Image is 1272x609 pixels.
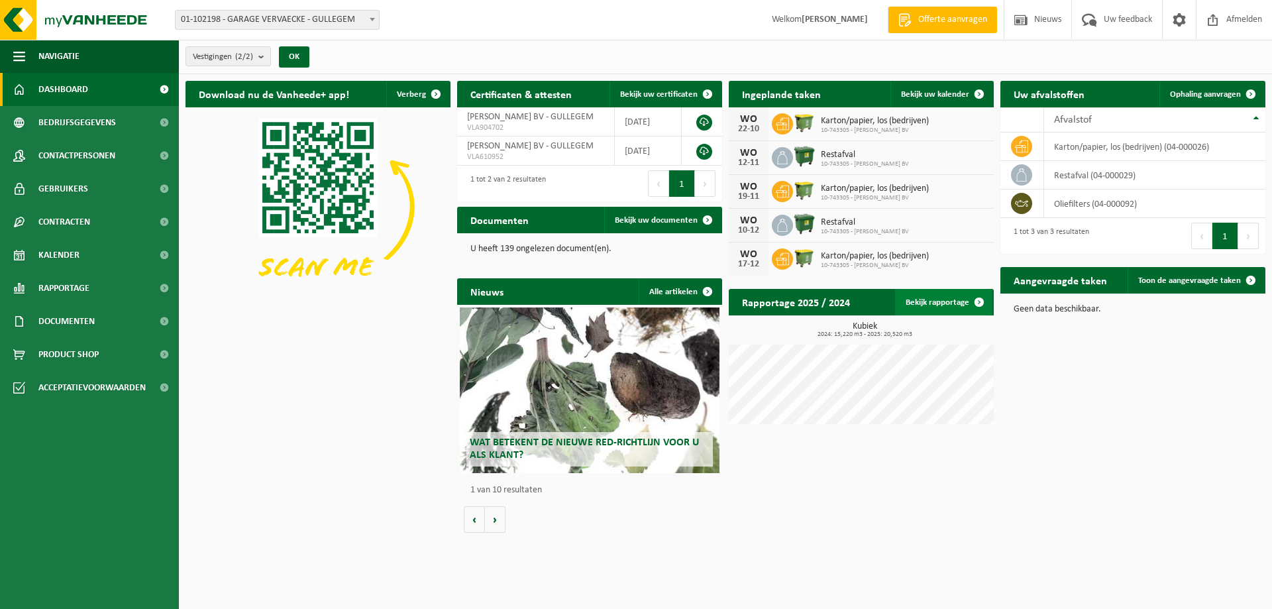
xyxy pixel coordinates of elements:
[470,437,699,461] span: Wat betekent de nieuwe RED-richtlijn voor u als klant?
[38,305,95,338] span: Documenten
[1000,267,1120,293] h2: Aangevraagde taken
[38,239,79,272] span: Kalender
[1159,81,1264,107] a: Ophaling aanvragen
[639,278,721,305] a: Alle artikelen
[888,7,997,33] a: Offerte aanvragen
[890,81,992,107] a: Bekijk uw kalender
[460,307,719,473] a: Wat betekent de nieuwe RED-richtlijn voor u als klant?
[457,278,517,304] h2: Nieuws
[1044,161,1265,190] td: restafval (04-000029)
[735,192,762,201] div: 19-11
[735,215,762,226] div: WO
[1128,267,1264,294] a: Toon de aangevraagde taken
[1014,305,1252,314] p: Geen data beschikbaar.
[1170,90,1241,99] span: Ophaling aanvragen
[793,213,816,235] img: WB-1100-HPE-GN-01
[1044,133,1265,161] td: karton/papier, los (bedrijven) (04-000026)
[457,207,542,233] h2: Documenten
[604,207,721,233] a: Bekijk uw documenten
[1054,115,1092,125] span: Afvalstof
[1138,276,1241,285] span: Toon de aangevraagde taken
[735,158,762,168] div: 12-11
[1000,81,1098,107] h2: Uw afvalstoffen
[729,289,863,315] h2: Rapportage 2025 / 2024
[464,169,546,198] div: 1 tot 2 van 2 resultaten
[1238,223,1259,249] button: Next
[386,81,449,107] button: Verberg
[38,172,88,205] span: Gebruikers
[470,245,709,254] p: U heeft 139 ongelezen document(en).
[821,184,929,194] span: Karton/papier, los (bedrijven)
[735,114,762,125] div: WO
[735,226,762,235] div: 10-12
[397,90,426,99] span: Verberg
[185,107,450,306] img: Download de VHEPlus App
[1212,223,1238,249] button: 1
[793,145,816,168] img: WB-1100-HPE-GN-01
[467,123,604,133] span: VLA904702
[735,322,994,338] h3: Kubiek
[821,116,929,127] span: Karton/papier, los (bedrijven)
[467,141,594,151] span: [PERSON_NAME] BV - GULLEGEM
[175,10,380,30] span: 01-102198 - GARAGE VERVAECKE - GULLEGEM
[821,127,929,135] span: 10-743305 - [PERSON_NAME] BV
[38,338,99,371] span: Product Shop
[793,247,816,269] img: WB-1100-HPE-GN-50
[1191,223,1212,249] button: Previous
[38,139,115,172] span: Contactpersonen
[821,262,929,270] span: 10-743305 - [PERSON_NAME] BV
[729,81,834,107] h2: Ingeplande taken
[735,125,762,134] div: 22-10
[695,170,715,197] button: Next
[895,289,992,315] a: Bekijk rapportage
[1044,190,1265,218] td: oliefilters (04-000092)
[38,73,88,106] span: Dashboard
[470,486,715,495] p: 1 van 10 resultaten
[185,46,271,66] button: Vestigingen(2/2)
[457,81,585,107] h2: Certificaten & attesten
[735,260,762,269] div: 17-12
[615,107,681,137] td: [DATE]
[609,81,721,107] a: Bekijk uw certificaten
[735,249,762,260] div: WO
[735,182,762,192] div: WO
[648,170,669,197] button: Previous
[1007,221,1089,250] div: 1 tot 3 van 3 resultaten
[793,179,816,201] img: WB-1100-HPE-GN-50
[485,506,505,533] button: Volgende
[735,331,994,338] span: 2024: 15,220 m3 - 2025: 20,520 m3
[793,111,816,134] img: WB-1100-HPE-GN-50
[467,152,604,162] span: VLA610952
[821,194,929,202] span: 10-743305 - [PERSON_NAME] BV
[915,13,990,27] span: Offerte aanvragen
[38,272,89,305] span: Rapportage
[185,81,362,107] h2: Download nu de Vanheede+ app!
[669,170,695,197] button: 1
[464,506,485,533] button: Vorige
[802,15,868,25] strong: [PERSON_NAME]
[735,148,762,158] div: WO
[615,216,698,225] span: Bekijk uw documenten
[821,251,929,262] span: Karton/papier, los (bedrijven)
[615,137,681,166] td: [DATE]
[901,90,969,99] span: Bekijk uw kalender
[38,40,79,73] span: Navigatie
[279,46,309,68] button: OK
[193,47,253,67] span: Vestigingen
[38,371,146,404] span: Acceptatievoorwaarden
[176,11,379,29] span: 01-102198 - GARAGE VERVAECKE - GULLEGEM
[38,106,116,139] span: Bedrijfsgegevens
[821,160,909,168] span: 10-743305 - [PERSON_NAME] BV
[821,228,909,236] span: 10-743305 - [PERSON_NAME] BV
[821,150,909,160] span: Restafval
[821,217,909,228] span: Restafval
[235,52,253,61] count: (2/2)
[38,205,90,239] span: Contracten
[620,90,698,99] span: Bekijk uw certificaten
[467,112,594,122] span: [PERSON_NAME] BV - GULLEGEM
